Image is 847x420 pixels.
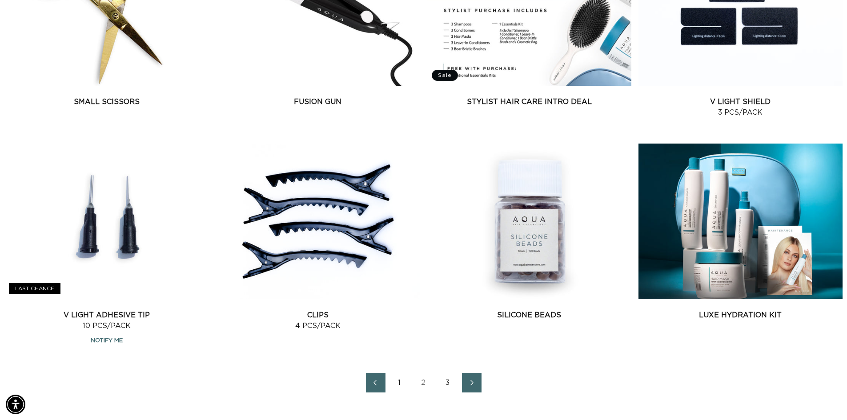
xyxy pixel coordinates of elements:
a: Stylist Hair Care Intro Deal [427,96,631,107]
a: Previous page [366,373,385,392]
a: Page 3 [438,373,458,392]
nav: Pagination [4,373,843,392]
a: Page 1 [390,373,409,392]
a: Page 2 [414,373,434,392]
a: Clips 4 pcs/pack [216,310,420,331]
a: Luxe Hydration Kit [638,310,843,320]
a: V Light Adhesive Tip 10 pcs/pack [4,310,209,331]
a: V Light Shield 3 pcs/pack [638,96,843,118]
a: Next page [462,373,482,392]
iframe: Chat Widget [803,377,847,420]
a: Silicone Beads [427,310,631,320]
a: Small Scissors [4,96,209,107]
div: Accessibility Menu [6,395,25,414]
a: Fusion Gun [216,96,420,107]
